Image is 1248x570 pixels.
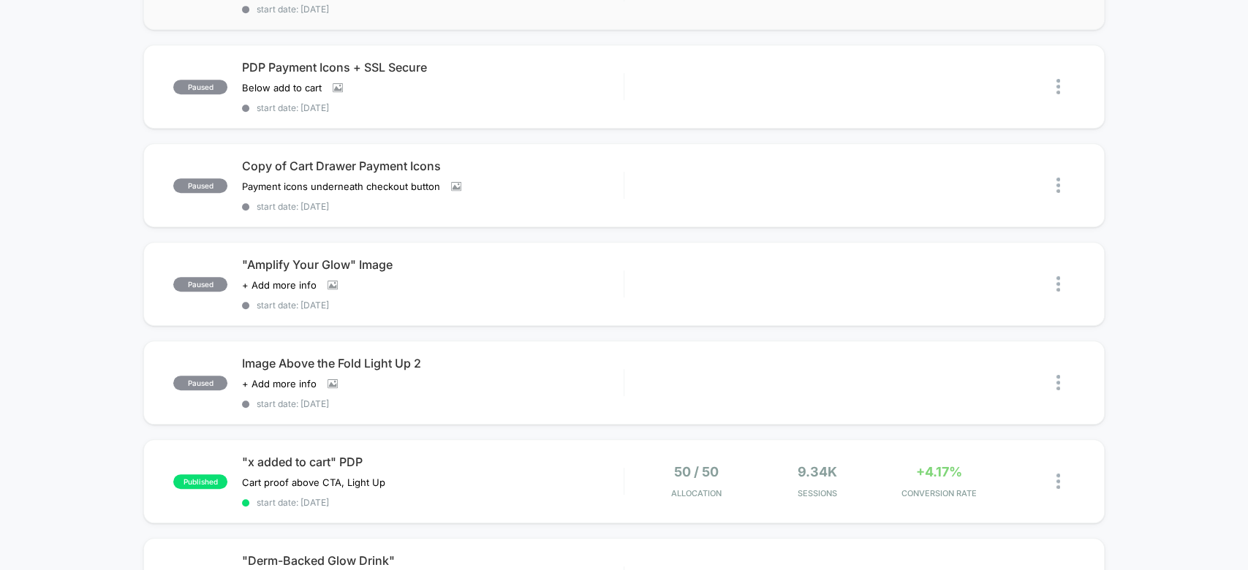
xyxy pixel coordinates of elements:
[242,356,623,370] span: Image Above the Fold Light Up 2
[242,180,440,192] span: Payment icons underneath checkout button
[242,102,623,113] span: start date: [DATE]
[882,488,996,498] span: CONVERSION RATE
[242,201,623,212] span: start date: [DATE]
[242,553,623,568] span: "Derm-Backed Glow Drink"
[173,80,227,94] span: paused
[242,476,385,488] span: Cart proof above CTA, Light Up
[173,474,227,489] span: published
[916,464,962,479] span: +4.17%
[798,464,837,479] span: 9.34k
[242,378,317,389] span: + Add more info
[242,398,623,409] span: start date: [DATE]
[173,277,227,292] span: paused
[671,488,722,498] span: Allocation
[173,376,227,390] span: paused
[242,455,623,469] span: "x added to cart" PDP
[242,497,623,508] span: start date: [DATE]
[1056,178,1060,193] img: close
[1056,474,1060,489] img: close
[242,257,623,272] span: "Amplify Your Glow" Image
[242,159,623,173] span: Copy of Cart Drawer Payment Icons
[1056,375,1060,390] img: close
[1056,276,1060,292] img: close
[173,178,227,193] span: paused
[1056,79,1060,94] img: close
[242,300,623,311] span: start date: [DATE]
[242,4,623,15] span: start date: [DATE]
[242,82,322,94] span: Below add to cart
[242,279,317,291] span: + Add more info
[760,488,874,498] span: Sessions
[674,464,719,479] span: 50 / 50
[242,60,623,75] span: PDP Payment Icons + SSL Secure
